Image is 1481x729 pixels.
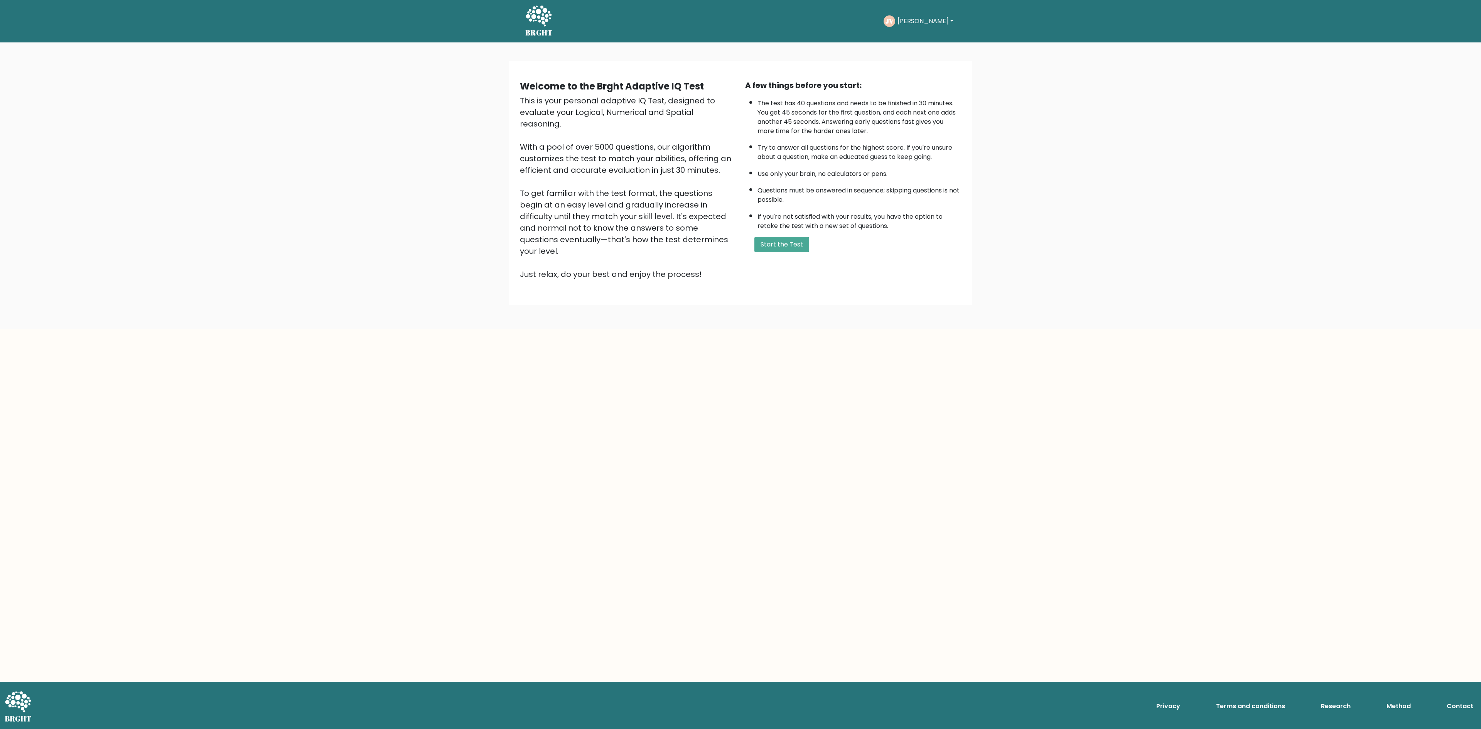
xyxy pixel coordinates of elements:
a: BRGHT [525,3,553,39]
h5: BRGHT [525,28,553,37]
b: Welcome to the Brght Adaptive IQ Test [520,80,704,93]
a: Terms and conditions [1213,699,1288,714]
li: The test has 40 questions and needs to be finished in 30 minutes. You get 45 seconds for the firs... [757,95,961,136]
div: A few things before you start: [745,79,961,91]
a: Research [1318,699,1354,714]
a: Method [1383,699,1414,714]
li: Try to answer all questions for the highest score. If you're unsure about a question, make an edu... [757,139,961,162]
button: Start the Test [754,237,809,252]
li: If you're not satisfied with your results, you have the option to retake the test with a new set ... [757,208,961,231]
text: JV [885,17,893,25]
li: Use only your brain, no calculators or pens. [757,165,961,179]
button: [PERSON_NAME] [895,16,956,26]
a: Contact [1444,699,1476,714]
a: Privacy [1153,699,1183,714]
div: This is your personal adaptive IQ Test, designed to evaluate your Logical, Numerical and Spatial ... [520,95,736,280]
li: Questions must be answered in sequence; skipping questions is not possible. [757,182,961,204]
